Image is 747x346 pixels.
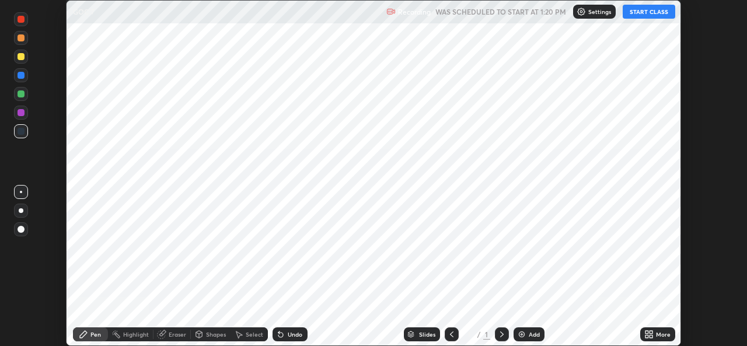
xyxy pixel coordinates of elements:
div: 1 [463,331,475,338]
div: Pen [90,331,101,337]
p: GOC 7 [73,7,95,16]
h5: WAS SCHEDULED TO START AT 1:20 PM [435,6,566,17]
div: Eraser [169,331,186,337]
div: Undo [288,331,302,337]
p: Recording [398,8,431,16]
button: START CLASS [623,5,675,19]
img: add-slide-button [517,330,526,339]
div: Highlight [123,331,149,337]
div: Shapes [206,331,226,337]
img: class-settings-icons [577,7,586,16]
div: / [477,331,481,338]
div: Slides [419,331,435,337]
div: Select [246,331,263,337]
img: recording.375f2c34.svg [386,7,396,16]
div: More [656,331,671,337]
p: Settings [588,9,611,15]
div: Add [529,331,540,337]
div: 1 [483,329,490,340]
